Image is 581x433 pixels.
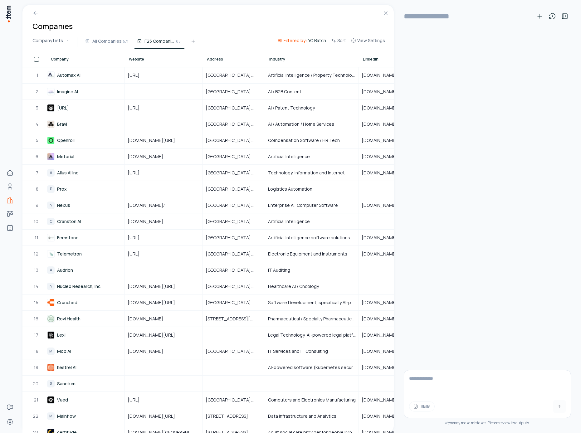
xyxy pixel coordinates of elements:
a: Imagine AI [47,84,124,99]
img: Imagine AI [47,88,55,95]
span: 3 [36,105,39,111]
span: All Companies [92,38,122,44]
div: M [47,348,55,355]
span: 21 [34,397,39,403]
a: Vued [47,392,124,407]
img: Fernstone [47,234,55,241]
a: NNexus [47,197,124,213]
span: [GEOGRAPHIC_DATA], [US_STATE], [GEOGRAPHIC_DATA] [206,251,262,257]
span: Company [51,57,69,62]
span: [DOMAIN_NAME][URL] [362,397,417,403]
span: [GEOGRAPHIC_DATA], [US_STATE], [GEOGRAPHIC_DATA] [206,235,262,241]
span: 10 [34,218,39,225]
a: Companies [4,194,16,207]
span: [URL] [128,397,147,403]
span: Pharmaceutical / Specialty Pharmaceutical Company [268,316,356,322]
th: Address [203,49,265,67]
span: [GEOGRAPHIC_DATA], [GEOGRAPHIC_DATA] [206,202,262,208]
span: Skills [421,403,431,410]
button: Toggle sidebar [559,10,571,22]
span: [GEOGRAPHIC_DATA], [US_STATE], [GEOGRAPHIC_DATA] [206,89,262,95]
span: [DOMAIN_NAME][URL] [128,332,183,338]
a: AAllus AI Inc [47,165,124,180]
span: 14 [34,283,39,289]
button: All Companies571 [82,37,132,49]
a: Contacts [4,180,16,193]
a: Fernstone [47,230,124,245]
span: [DOMAIN_NAME]/ [128,202,172,208]
span: [GEOGRAPHIC_DATA], [US_STATE], [GEOGRAPHIC_DATA] [206,170,262,176]
img: Vued [47,396,55,404]
a: Crunched [47,295,124,310]
span: [GEOGRAPHIC_DATA], [GEOGRAPHIC_DATA], [GEOGRAPHIC_DATA] [206,348,262,354]
span: 17 [34,332,39,338]
span: 15 [34,299,39,306]
img: Rovi Health [47,315,55,323]
span: [DOMAIN_NAME][URL] [362,153,417,160]
a: deals [4,208,16,220]
a: Forms [4,401,16,413]
a: Automax AI [47,67,124,83]
span: [URL] [128,105,147,111]
span: 22 [33,413,39,419]
span: Software Development, specifically AI-powered Excel intelligence and smart cloud accounting softw... [268,299,356,306]
a: CCranston AI [47,214,124,229]
div: S [47,380,55,387]
span: AI / B2B Content [268,89,301,95]
span: [GEOGRAPHIC_DATA], [US_STATE], [GEOGRAPHIC_DATA] [206,72,262,78]
span: AI / Automation / Home Services [268,121,334,127]
a: Kestrel AI [47,360,124,375]
div: M [47,412,55,420]
a: Metorial [47,149,124,164]
button: Filtered by:YC Batch [275,37,329,48]
span: IT Services and IT Consulting [268,348,328,354]
span: 6 [36,153,39,160]
span: Artificial Intelligence / Property Technology [268,72,356,78]
a: SSanctum [47,376,124,391]
th: Industry [265,49,359,67]
button: Sort [329,37,349,48]
span: Artificial Intelligence [268,153,310,160]
img: Openroll [47,137,55,144]
span: [GEOGRAPHIC_DATA], [GEOGRAPHIC_DATA] [206,137,262,144]
span: IT Auditing [268,267,290,273]
span: F25 Companies [144,38,175,44]
img: Lexi [47,331,55,339]
span: [DOMAIN_NAME][URL] [362,348,417,354]
span: 11 [35,235,39,241]
span: AI-powered software (Kubernetes security or architecture compliance) [268,364,356,371]
span: 7 [36,170,39,176]
span: LinkedIn [363,57,378,62]
span: [DOMAIN_NAME][URL] [362,299,417,306]
span: 1 [37,72,39,78]
span: [GEOGRAPHIC_DATA], [US_STATE], [GEOGRAPHIC_DATA] [206,153,262,160]
span: AI / Patent Technology [268,105,315,111]
button: Skills [409,401,435,411]
span: [STREET_ADDRESS][PERSON_NAME][PERSON_NAME] [206,316,262,322]
span: [GEOGRAPHIC_DATA], [US_STATE], [GEOGRAPHIC_DATA] [206,299,262,306]
div: P [47,185,55,193]
img: Kestrel AI [47,364,55,371]
a: Bravi [47,116,124,132]
span: 571 [123,38,128,44]
span: Data Infrastructure and Analytics [268,413,336,419]
i: item [445,420,453,426]
div: may make mistakes. Please review its outputs. [404,421,571,426]
span: [GEOGRAPHIC_DATA], [GEOGRAPHIC_DATA], [GEOGRAPHIC_DATA] [206,283,262,289]
span: [DOMAIN_NAME][URL] [362,89,417,95]
span: [URL] [128,72,147,78]
span: [DOMAIN_NAME][URL] [362,332,417,338]
a: Openroll [47,133,124,148]
a: Rovi Health [47,311,124,326]
span: [DOMAIN_NAME][URL] [362,170,417,176]
span: Computers and Electronics Manufacturing [268,397,356,403]
span: Legal Technology, AI-powered legal platform [268,332,356,338]
span: 5 [36,137,39,144]
span: 4 [36,121,39,127]
span: [URL] [128,170,147,176]
div: A [47,169,55,177]
div: N [47,283,55,290]
span: Artificial Intelligence [268,218,310,225]
span: [DOMAIN_NAME][URL] [362,364,417,371]
span: 19 [34,364,39,371]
